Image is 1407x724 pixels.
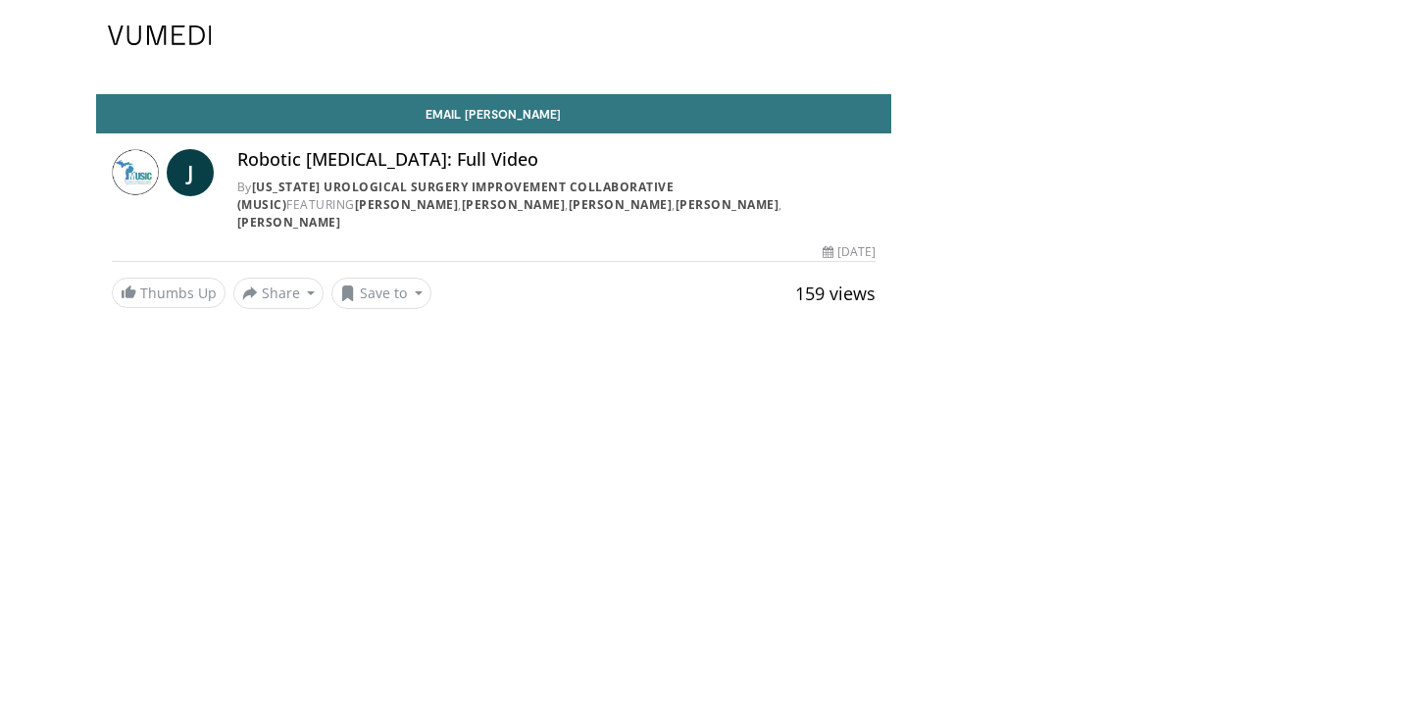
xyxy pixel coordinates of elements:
[237,214,341,231] a: [PERSON_NAME]
[569,196,673,213] a: [PERSON_NAME]
[233,278,325,309] button: Share
[462,196,566,213] a: [PERSON_NAME]
[795,282,876,305] span: 159 views
[237,179,877,232] div: By FEATURING , , , ,
[96,94,892,133] a: Email [PERSON_NAME]
[823,243,876,261] div: [DATE]
[676,196,779,213] a: [PERSON_NAME]
[237,149,877,171] h4: Robotic [MEDICAL_DATA]: Full Video
[112,149,159,196] img: Michigan Urological Surgery Improvement Collaborative (MUSIC)
[112,278,226,308] a: Thumbs Up
[167,149,214,196] a: J
[331,278,431,309] button: Save to
[355,196,459,213] a: [PERSON_NAME]
[108,26,212,45] img: VuMedi Logo
[237,179,675,213] a: [US_STATE] Urological Surgery Improvement Collaborative (MUSIC)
